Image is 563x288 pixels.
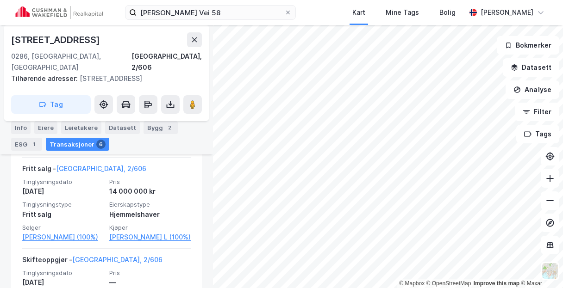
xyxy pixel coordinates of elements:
div: 6 [96,140,106,149]
button: Tag [11,95,91,114]
button: Analyse [506,80,559,99]
div: [DATE] [22,277,104,288]
span: Tilhørende adresser: [11,74,80,82]
a: Improve this map [474,280,519,287]
div: Info [11,121,31,134]
div: Eiere [34,121,57,134]
div: Kart [352,7,365,18]
a: [PERSON_NAME] L (100%) [109,232,191,243]
span: Eierskapstype [109,201,191,208]
div: Leietakere [61,121,101,134]
div: Skifteoppgjør - [22,254,163,269]
div: ESG [11,138,42,151]
div: [PERSON_NAME] [481,7,533,18]
div: Fritt salg - [22,163,146,178]
div: Fritt salg [22,209,104,220]
span: Kjøper [109,224,191,232]
a: [GEOGRAPHIC_DATA], 2/606 [72,256,163,263]
div: 1 [29,140,38,149]
span: Selger [22,224,104,232]
div: 2 [165,123,174,132]
div: Mine Tags [386,7,419,18]
div: 0286, [GEOGRAPHIC_DATA], [GEOGRAPHIC_DATA] [11,51,131,73]
div: — [109,277,191,288]
div: 14 000 000 kr [109,186,191,197]
button: Tags [516,125,559,143]
button: Bokmerker [497,36,559,55]
span: Tinglysningsdato [22,269,104,277]
div: Transaksjoner [46,138,109,151]
a: OpenStreetMap [426,280,471,287]
iframe: Chat Widget [517,244,563,288]
a: [PERSON_NAME] (100%) [22,232,104,243]
div: [STREET_ADDRESS] [11,32,102,47]
span: Tinglysningstype [22,201,104,208]
div: Kontrollprogram for chat [517,244,563,288]
a: [GEOGRAPHIC_DATA], 2/606 [56,165,146,172]
div: [GEOGRAPHIC_DATA], 2/606 [131,51,202,73]
span: Pris [109,178,191,186]
div: Hjemmelshaver [109,209,191,220]
span: Pris [109,269,191,277]
input: Søk på adresse, matrikkel, gårdeiere, leietakere eller personer [137,6,284,19]
button: Datasett [503,58,559,77]
div: [STREET_ADDRESS] [11,73,194,84]
button: Filter [515,103,559,121]
img: cushman-wakefield-realkapital-logo.202ea83816669bd177139c58696a8fa1.svg [15,6,103,19]
div: [DATE] [22,186,104,197]
span: Tinglysningsdato [22,178,104,186]
a: Mapbox [399,280,425,287]
div: Datasett [105,121,140,134]
div: Bolig [439,7,456,18]
div: Bygg [144,121,178,134]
